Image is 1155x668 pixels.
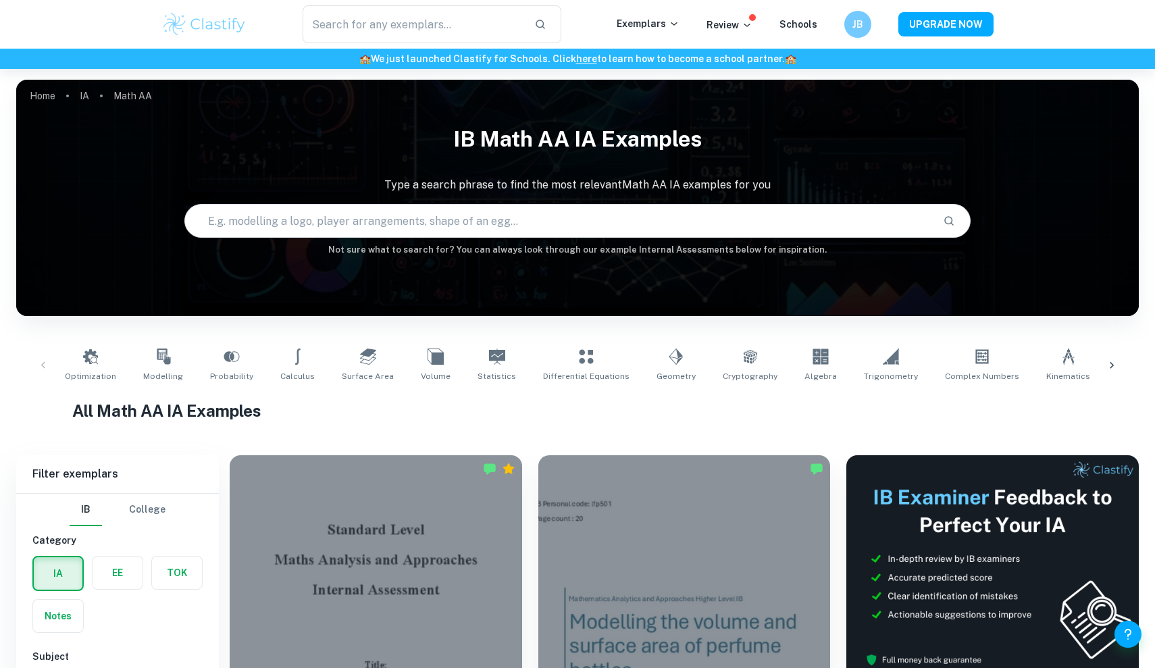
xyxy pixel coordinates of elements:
[80,86,89,105] a: IA
[33,600,83,632] button: Notes
[93,557,143,589] button: EE
[483,462,496,476] img: Marked
[129,494,165,526] button: College
[72,399,1083,423] h1: All Math AA IA Examples
[938,209,960,232] button: Search
[34,557,82,590] button: IA
[945,370,1019,382] span: Complex Numbers
[185,202,931,240] input: E.g. modelling a logo, player arrangements, shape of an egg...
[210,370,253,382] span: Probability
[502,462,515,476] div: Premium
[32,649,203,664] h6: Subject
[16,243,1139,257] h6: Not sure what to search for? You can always look through our example Internal Assessments below f...
[70,494,165,526] div: Filter type choice
[844,11,871,38] button: JB
[70,494,102,526] button: IB
[543,370,630,382] span: Differential Equations
[657,370,696,382] span: Geometry
[342,370,394,382] span: Surface Area
[161,11,247,38] img: Clastify logo
[65,370,116,382] span: Optimization
[143,370,183,382] span: Modelling
[3,51,1152,66] h6: We just launched Clastify for Schools. Click to learn how to become a school partner.
[16,177,1139,193] p: Type a search phrase to find the most relevant Math AA IA examples for you
[850,17,866,32] h6: JB
[810,462,823,476] img: Marked
[30,86,55,105] a: Home
[1046,370,1090,382] span: Kinematics
[864,370,918,382] span: Trigonometry
[1114,621,1141,648] button: Help and Feedback
[113,88,152,103] p: Math AA
[152,557,202,589] button: TOK
[303,5,523,43] input: Search for any exemplars...
[32,533,203,548] h6: Category
[421,370,451,382] span: Volume
[723,370,777,382] span: Cryptography
[898,12,994,36] button: UPGRADE NOW
[804,370,837,382] span: Algebra
[359,53,371,64] span: 🏫
[779,19,817,30] a: Schools
[478,370,516,382] span: Statistics
[280,370,315,382] span: Calculus
[707,18,752,32] p: Review
[16,118,1139,161] h1: IB Math AA IA examples
[16,455,219,493] h6: Filter exemplars
[785,53,796,64] span: 🏫
[576,53,597,64] a: here
[617,16,679,31] p: Exemplars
